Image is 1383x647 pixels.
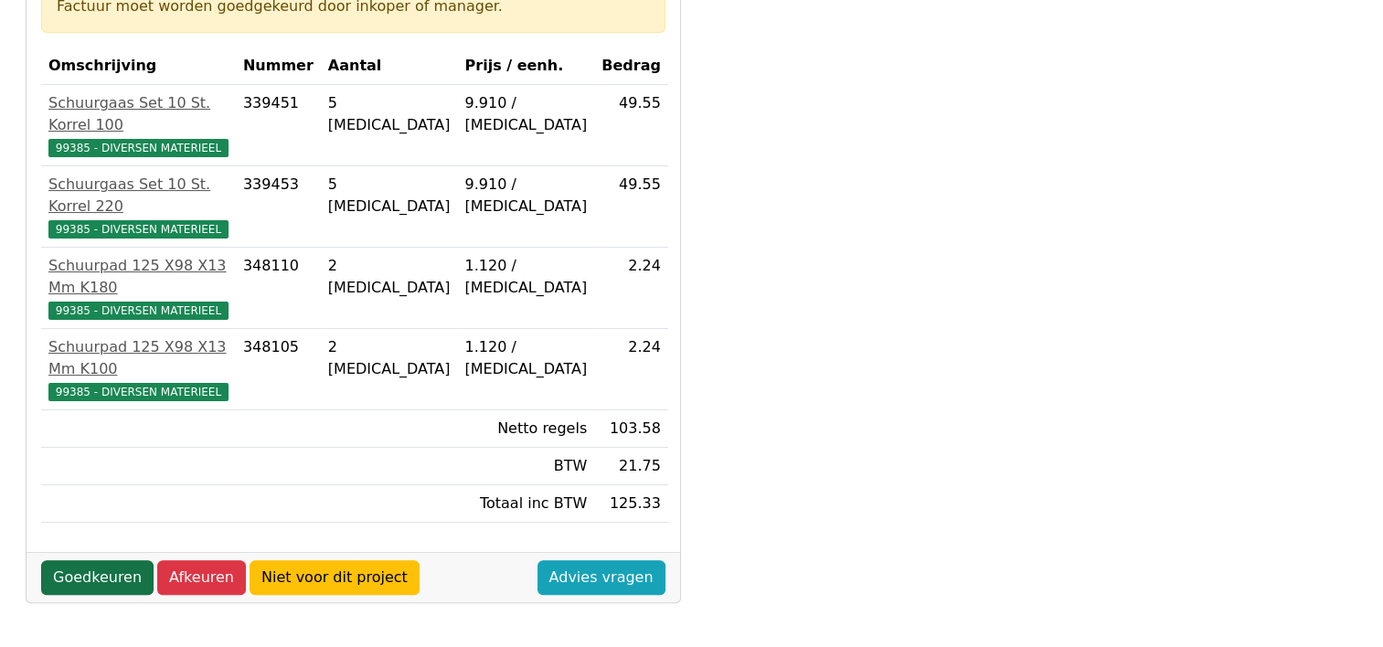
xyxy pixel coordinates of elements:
th: Aantal [321,48,458,85]
div: Schuurpad 125 X98 X13 Mm K180 [48,255,229,299]
span: 99385 - DIVERSEN MATERIEEL [48,383,229,401]
td: Totaal inc BTW [457,485,594,523]
td: 348105 [236,329,321,410]
a: Schuurpad 125 X98 X13 Mm K10099385 - DIVERSEN MATERIEEL [48,336,229,402]
div: 2 [MEDICAL_DATA] [328,255,451,299]
a: Schuurpad 125 X98 X13 Mm K18099385 - DIVERSEN MATERIEEL [48,255,229,321]
th: Nummer [236,48,321,85]
a: Afkeuren [157,560,246,595]
td: 49.55 [594,166,668,248]
div: 9.910 / [MEDICAL_DATA] [464,92,587,136]
span: 99385 - DIVERSEN MATERIEEL [48,139,229,157]
div: 1.120 / [MEDICAL_DATA] [464,336,587,380]
th: Omschrijving [41,48,236,85]
td: 2.24 [594,248,668,329]
td: 103.58 [594,410,668,448]
td: 21.75 [594,448,668,485]
div: 9.910 / [MEDICAL_DATA] [464,174,587,217]
a: Schuurgaas Set 10 St. Korrel 10099385 - DIVERSEN MATERIEEL [48,92,229,158]
span: 99385 - DIVERSEN MATERIEEL [48,302,229,320]
td: 339453 [236,166,321,248]
div: 5 [MEDICAL_DATA] [328,92,451,136]
td: 348110 [236,248,321,329]
a: Niet voor dit project [250,560,420,595]
th: Bedrag [594,48,668,85]
a: Schuurgaas Set 10 St. Korrel 22099385 - DIVERSEN MATERIEEL [48,174,229,239]
th: Prijs / eenh. [457,48,594,85]
a: Goedkeuren [41,560,154,595]
td: 339451 [236,85,321,166]
td: 2.24 [594,329,668,410]
div: Schuurgaas Set 10 St. Korrel 100 [48,92,229,136]
div: 5 [MEDICAL_DATA] [328,174,451,217]
span: 99385 - DIVERSEN MATERIEEL [48,220,229,239]
td: Netto regels [457,410,594,448]
div: 1.120 / [MEDICAL_DATA] [464,255,587,299]
div: 2 [MEDICAL_DATA] [328,336,451,380]
td: 49.55 [594,85,668,166]
div: Schuurgaas Set 10 St. Korrel 220 [48,174,229,217]
td: BTW [457,448,594,485]
a: Advies vragen [537,560,665,595]
td: 125.33 [594,485,668,523]
div: Schuurpad 125 X98 X13 Mm K100 [48,336,229,380]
